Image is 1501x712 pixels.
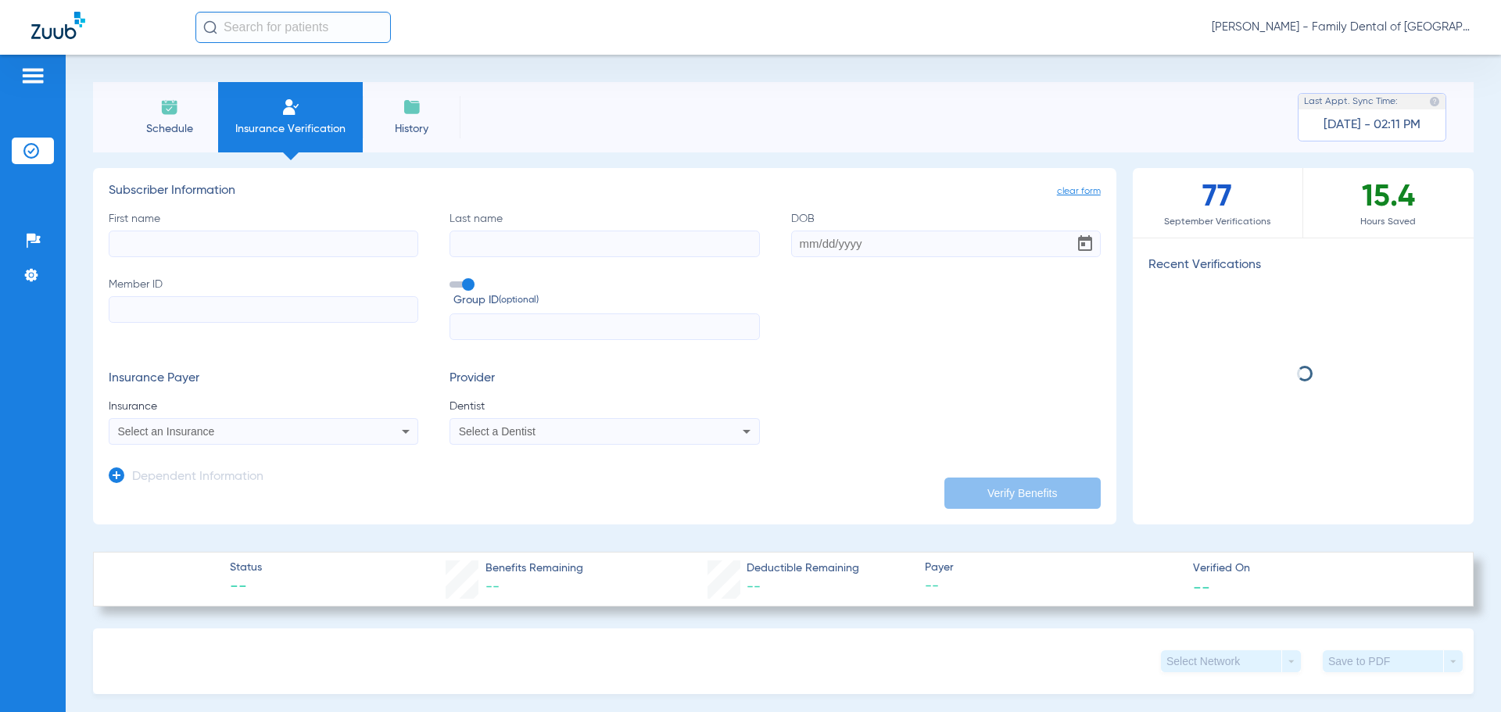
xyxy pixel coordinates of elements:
[925,560,1180,576] span: Payer
[747,560,859,577] span: Deductible Remaining
[132,470,263,485] h3: Dependent Information
[1057,184,1101,199] span: clear form
[791,231,1101,257] input: DOBOpen calendar
[109,184,1101,199] h3: Subscriber Information
[109,211,418,257] label: First name
[459,425,536,438] span: Select a Dentist
[230,560,262,576] span: Status
[1324,117,1420,133] span: [DATE] - 02:11 PM
[230,577,262,599] span: --
[485,560,583,577] span: Benefits Remaining
[1133,258,1474,274] h3: Recent Verifications
[1429,96,1440,107] img: last sync help info
[453,292,759,309] span: Group ID
[281,98,300,116] img: Manual Insurance Verification
[1069,228,1101,259] button: Open calendar
[109,231,418,257] input: First name
[1133,168,1303,238] div: 77
[109,399,418,414] span: Insurance
[374,121,449,137] span: History
[20,66,45,85] img: hamburger-icon
[1133,214,1302,230] span: September Verifications
[499,292,539,309] small: (optional)
[747,580,761,594] span: --
[132,121,206,137] span: Schedule
[944,478,1101,509] button: Verify Benefits
[1303,168,1474,238] div: 15.4
[203,20,217,34] img: Search Icon
[1193,560,1448,577] span: Verified On
[450,231,759,257] input: Last name
[485,580,500,594] span: --
[925,577,1180,596] span: --
[1212,20,1470,35] span: [PERSON_NAME] - Family Dental of [GEOGRAPHIC_DATA]
[450,399,759,414] span: Dentist
[1193,578,1210,595] span: --
[109,296,418,323] input: Member ID
[195,12,391,43] input: Search for patients
[1303,214,1474,230] span: Hours Saved
[230,121,351,137] span: Insurance Verification
[403,98,421,116] img: History
[791,211,1101,257] label: DOB
[450,211,759,257] label: Last name
[118,425,215,438] span: Select an Insurance
[31,12,85,39] img: Zuub Logo
[1304,94,1398,109] span: Last Appt. Sync Time:
[450,371,759,387] h3: Provider
[109,371,418,387] h3: Insurance Payer
[160,98,179,116] img: Schedule
[109,277,418,341] label: Member ID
